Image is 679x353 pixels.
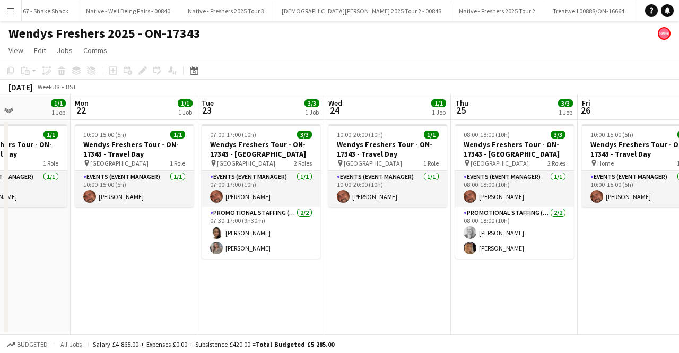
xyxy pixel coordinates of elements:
[66,83,76,91] div: BST
[30,44,50,57] a: Edit
[35,83,62,91] span: Week 38
[57,46,73,55] span: Jobs
[17,341,48,348] span: Budgeted
[4,44,28,57] a: View
[58,340,84,348] span: All jobs
[77,1,179,21] button: Native - Well Being Fairs - 00840
[83,46,107,55] span: Comms
[8,25,201,41] h1: Wendys Freshers 2025 - ON-17343
[179,1,273,21] button: Native - Freshers 2025 Tour 3
[273,1,450,21] button: [DEMOGRAPHIC_DATA][PERSON_NAME] 2025 Tour 2 - 00848
[450,1,544,21] button: Native - Freshers 2025 Tour 2
[5,339,49,350] button: Budgeted
[93,340,334,348] div: Salary £4 865.00 + Expenses £0.00 + Subsistence £420.00 =
[8,46,23,55] span: View
[53,44,77,57] a: Jobs
[658,27,671,40] app-user-avatar: native Staffing
[256,340,334,348] span: Total Budgeted £5 285.00
[544,1,633,21] button: Treatwell 00888/ON-16664
[34,46,46,55] span: Edit
[8,82,33,92] div: [DATE]
[79,44,111,57] a: Comms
